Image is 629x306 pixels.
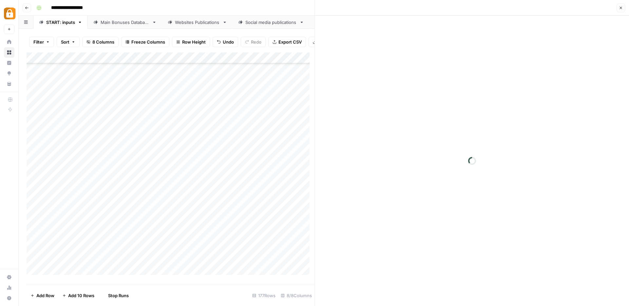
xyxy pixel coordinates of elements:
div: 177 Rows [250,290,278,301]
span: Redo [251,39,261,45]
a: START: inputs [33,16,88,29]
span: Export CSV [278,39,302,45]
img: Adzz Logo [4,8,16,19]
button: Freeze Columns [121,37,169,47]
button: Sort [57,37,80,47]
span: Add Row [36,292,54,299]
a: Social media publications [233,16,310,29]
span: Filter [33,39,44,45]
button: Filter [29,37,54,47]
span: 8 Columns [92,39,114,45]
a: Browse [4,47,14,58]
a: Your Data [4,79,14,89]
span: Add 10 Rows [68,292,94,299]
a: Insights [4,58,14,68]
button: Help + Support [4,293,14,303]
span: Undo [223,39,234,45]
a: Home [4,37,14,47]
a: Websites Publications [162,16,233,29]
button: Row Height [172,37,210,47]
a: Main Bonuses Database [88,16,162,29]
span: Row Height [182,39,206,45]
button: Workspace: Adzz [4,5,14,22]
div: Websites Publications [175,19,220,26]
a: Opportunities [4,68,14,79]
div: Social media publications [245,19,297,26]
span: Stop Runs [108,292,129,299]
span: Freeze Columns [131,39,165,45]
button: Redo [241,37,266,47]
a: another grid: extracted sources [310,16,400,29]
button: 8 Columns [82,37,119,47]
a: Usage [4,282,14,293]
button: Add Row [27,290,58,301]
div: Main Bonuses Database [101,19,149,26]
button: Export CSV [268,37,306,47]
button: Stop Runs [98,290,133,301]
a: Settings [4,272,14,282]
span: Sort [61,39,69,45]
button: Add 10 Rows [58,290,98,301]
div: 8/8 Columns [278,290,314,301]
button: Undo [213,37,238,47]
div: START: inputs [46,19,75,26]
